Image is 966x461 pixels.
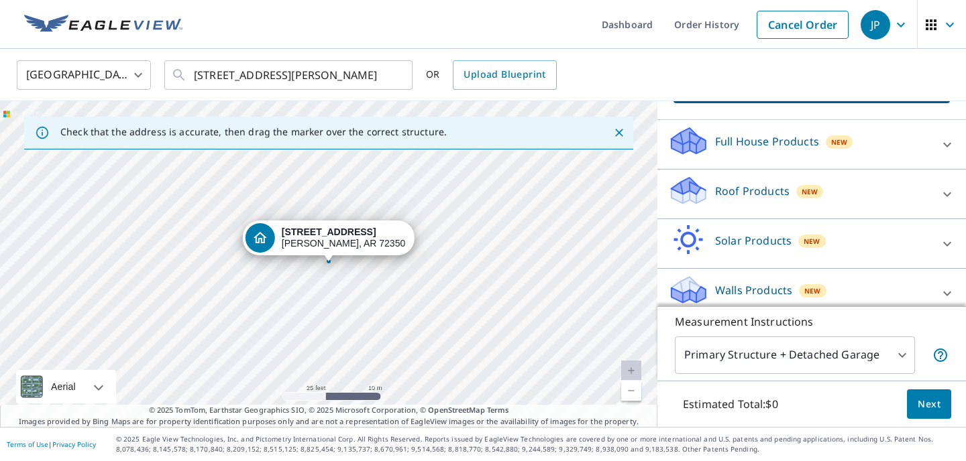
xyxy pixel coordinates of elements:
a: Terms of Use [7,440,48,449]
a: OpenStreetMap [428,405,484,415]
p: Roof Products [715,183,790,199]
div: Full House ProductsNew [668,125,955,163]
div: Solar ProductsNew [668,224,955,263]
p: Estimated Total: $0 [672,389,789,419]
a: Current Level 20, Zoom In Disabled [621,360,641,381]
span: New [802,186,818,197]
div: [PERSON_NAME], AR 72350 [282,226,405,249]
div: OR [426,60,557,90]
strong: [STREET_ADDRESS] [282,226,376,237]
input: Search by address or latitude-longitude [194,56,385,94]
a: Terms [487,405,509,415]
span: New [831,137,847,147]
p: Check that the address is accurate, then drag the marker over the correct structure. [60,126,447,138]
div: JP [861,10,890,40]
span: Next [918,396,941,413]
p: Full House Products [715,133,819,149]
a: Current Level 20, Zoom Out [621,381,641,401]
a: Privacy Policy [52,440,96,449]
p: Solar Products [715,233,792,249]
p: | [7,440,96,448]
span: New [804,236,820,247]
p: Walls Products [715,282,792,298]
button: Next [907,389,951,419]
span: New [804,285,820,296]
a: Cancel Order [757,11,849,39]
div: Primary Structure + Detached Garage [675,336,915,374]
div: Dropped pin, building 1, Residential property, 316 Main St Joiner, AR 72350 [243,220,415,262]
div: Roof ProductsNew [668,175,955,213]
a: Upload Blueprint [453,60,556,90]
div: Aerial [47,370,80,403]
button: Close [610,124,628,141]
p: © 2025 Eagle View Technologies, Inc. and Pictometry International Corp. All Rights Reserved. Repo... [116,434,959,454]
img: EV Logo [24,15,182,35]
div: [GEOGRAPHIC_DATA] [17,56,151,94]
span: Upload Blueprint [464,66,545,83]
span: Your report will include the primary structure and a detached garage if one exists. [932,347,949,363]
div: Walls ProductsNew [668,274,955,312]
div: Aerial [16,370,116,403]
span: © 2025 TomTom, Earthstar Geographics SIO, © 2025 Microsoft Corporation, © [149,405,509,416]
p: Measurement Instructions [675,314,949,330]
